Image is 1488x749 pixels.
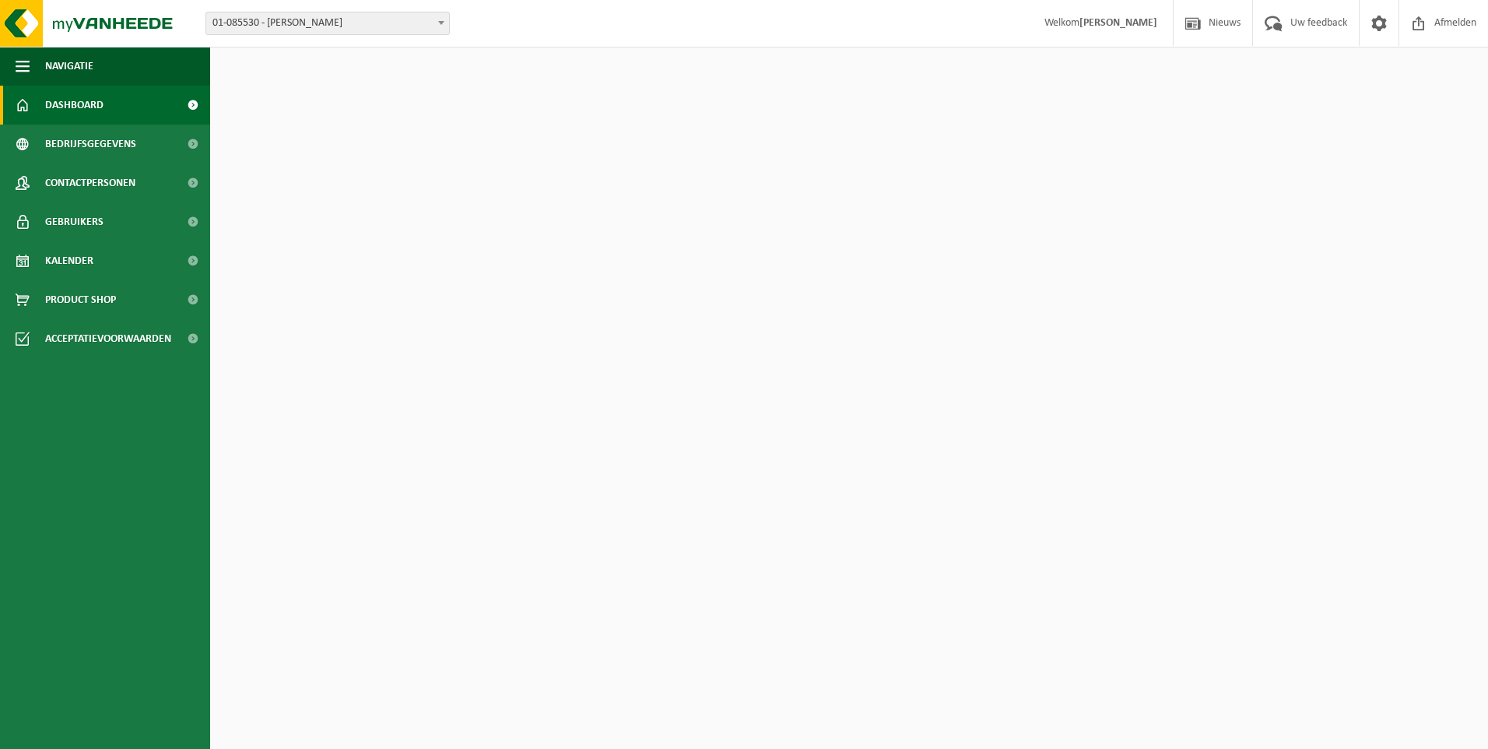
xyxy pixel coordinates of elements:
[45,202,104,241] span: Gebruikers
[45,241,93,280] span: Kalender
[45,319,171,358] span: Acceptatievoorwaarden
[205,12,450,35] span: 01-085530 - KRISTOF DELEERSNIJDER - OLSENE
[45,125,136,164] span: Bedrijfsgegevens
[45,86,104,125] span: Dashboard
[1079,17,1157,29] strong: [PERSON_NAME]
[45,164,135,202] span: Contactpersonen
[206,12,449,34] span: 01-085530 - KRISTOF DELEERSNIJDER - OLSENE
[45,280,116,319] span: Product Shop
[45,47,93,86] span: Navigatie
